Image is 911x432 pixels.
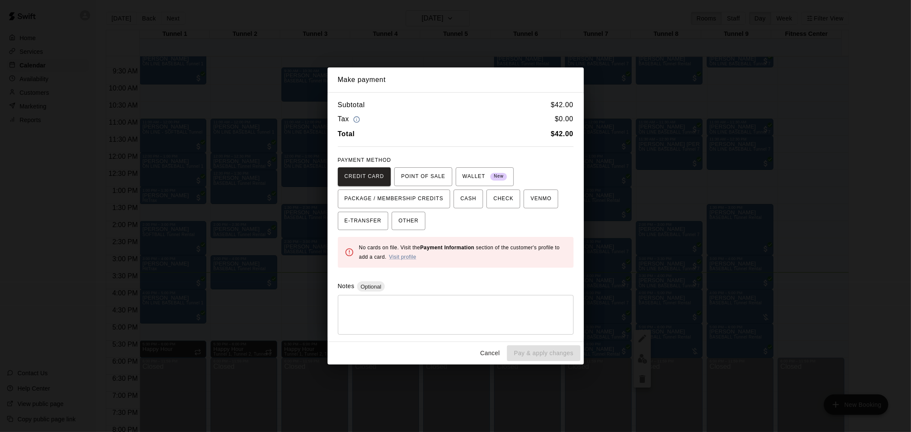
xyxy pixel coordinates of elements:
[338,190,451,208] button: PACKAGE / MEMBERSHIP CREDITS
[401,170,445,184] span: POINT OF SALE
[460,192,476,206] span: CASH
[420,245,475,251] b: Payment Information
[493,192,513,206] span: CHECK
[338,130,355,137] b: Total
[328,67,584,92] h2: Make payment
[345,170,384,184] span: CREDIT CARD
[463,170,507,184] span: WALLET
[338,157,391,163] span: PAYMENT METHOD
[530,192,551,206] span: VENMO
[338,212,389,231] button: E-TRANSFER
[392,212,425,231] button: OTHER
[359,245,560,260] span: No cards on file. Visit the section of the customer's profile to add a card.
[338,167,391,186] button: CREDIT CARD
[338,114,363,125] h6: Tax
[345,214,382,228] span: E-TRANSFER
[394,167,452,186] button: POINT OF SALE
[490,171,507,182] span: New
[555,114,573,125] h6: $ 0.00
[338,99,365,111] h6: Subtotal
[357,283,384,290] span: Optional
[551,130,574,137] b: $ 42.00
[389,254,416,260] a: Visit profile
[338,283,354,289] label: Notes
[476,345,504,361] button: Cancel
[345,192,444,206] span: PACKAGE / MEMBERSHIP CREDITS
[456,167,514,186] button: WALLET New
[486,190,520,208] button: CHECK
[551,99,574,111] h6: $ 42.00
[524,190,558,208] button: VENMO
[398,214,419,228] span: OTHER
[454,190,483,208] button: CASH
